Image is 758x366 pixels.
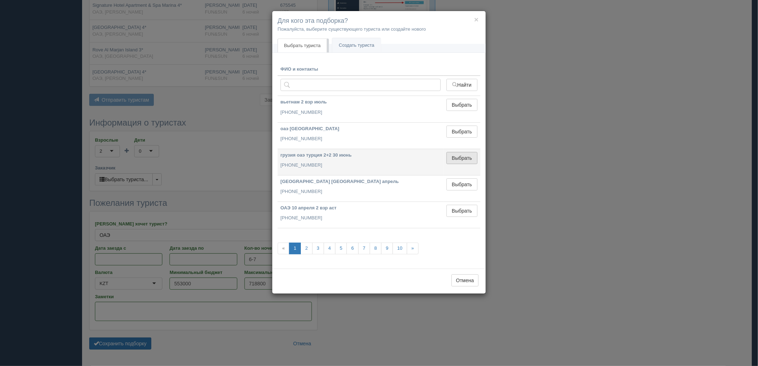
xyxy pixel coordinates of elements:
button: × [474,16,479,23]
p: [PHONE_NUMBER] [281,136,441,142]
th: ФИО и контакты [278,63,444,76]
button: Выбрать [446,99,477,111]
button: Выбрать [446,178,477,190]
a: 6 [347,243,358,254]
b: ОАЭ 10 апреля 2 взр аст [281,205,337,210]
span: « [278,243,289,254]
a: 5 [335,243,347,254]
a: Создать туриста [332,38,381,53]
a: 8 [370,243,381,254]
button: Выбрать [446,126,477,138]
b: оаэ [GEOGRAPHIC_DATA] [281,126,339,131]
a: Выбрать туриста [278,39,327,53]
a: 2 [300,243,312,254]
b: вьетнам 2 взр июль [281,99,327,105]
button: Выбрать [446,152,477,164]
p: [PHONE_NUMBER] [281,188,441,195]
a: 7 [358,243,370,254]
button: Отмена [451,274,479,286]
b: грузия оаэ турция 2+2 30 июнь [281,152,352,158]
button: Найти [446,79,477,91]
a: 1 [289,243,301,254]
p: Пожалуйста, выберите существующего туриста или создайте нового [278,26,480,32]
a: 9 [381,243,393,254]
h4: Для кого эта подборка? [278,16,480,26]
b: [GEOGRAPHIC_DATA] [GEOGRAPHIC_DATA] апрель [281,179,399,184]
p: [PHONE_NUMBER] [281,109,441,116]
p: [PHONE_NUMBER] [281,215,441,222]
a: 10 [393,243,407,254]
a: 3 [312,243,324,254]
p: [PHONE_NUMBER] [281,162,441,169]
button: Выбрать [446,205,477,217]
input: Поиск по ФИО, паспорту или контактам [281,79,441,91]
a: » [407,243,419,254]
a: 4 [324,243,335,254]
